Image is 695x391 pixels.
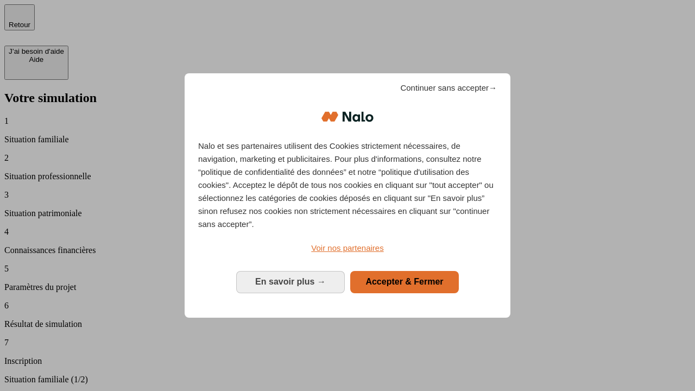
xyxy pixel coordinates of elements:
a: Voir nos partenaires [198,242,497,255]
button: Accepter & Fermer: Accepter notre traitement des données et fermer [350,271,459,293]
span: En savoir plus → [255,277,326,286]
span: Accepter & Fermer [365,277,443,286]
span: Voir nos partenaires [311,243,383,253]
img: Logo [321,100,374,133]
p: Nalo et ses partenaires utilisent des Cookies strictement nécessaires, de navigation, marketing e... [198,140,497,231]
span: Continuer sans accepter→ [400,81,497,94]
button: En savoir plus: Configurer vos consentements [236,271,345,293]
div: Bienvenue chez Nalo Gestion du consentement [185,73,510,317]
